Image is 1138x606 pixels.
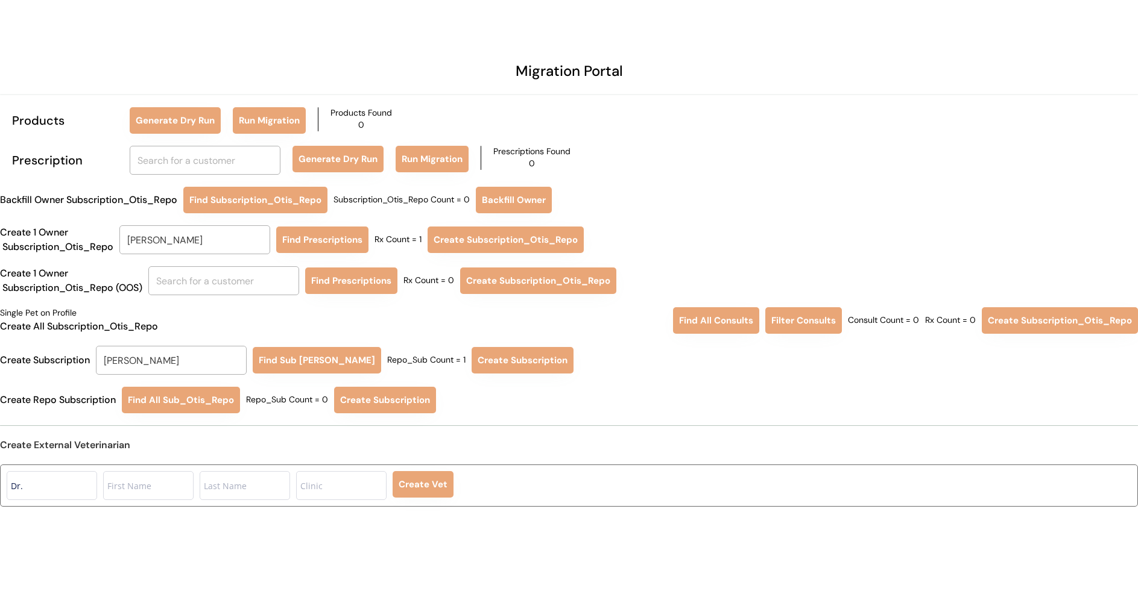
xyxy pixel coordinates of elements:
[305,267,397,294] button: Find Prescriptions
[925,314,976,326] div: Rx Count = 0
[96,346,247,375] input: Search for a customer
[387,354,466,366] div: Repo_Sub Count = 1
[122,387,240,413] button: Find All Sub_Otis_Repo
[296,471,387,500] input: Clinic
[529,158,535,170] div: 0
[333,194,470,206] div: Subscription_Otis_Repo Count = 0
[130,107,221,134] button: Generate Dry Run
[233,107,306,134] button: Run Migration
[472,347,574,373] button: Create Subscription
[982,307,1138,334] button: Create Subscription_Otis_Repo
[292,146,384,172] button: Generate Dry Run
[12,111,118,130] div: Products
[103,471,194,500] input: First Name
[183,187,327,213] button: Find Subscription_Otis_Repo
[276,226,368,253] button: Find Prescriptions
[375,234,422,246] div: Rx Count = 1
[403,275,454,287] div: Rx Count = 0
[200,471,290,500] input: Last Name
[358,119,364,131] div: 0
[460,267,616,294] button: Create Subscription_Otis_Repo
[12,151,118,169] div: Prescription
[765,307,842,334] button: Filter Consults
[7,471,97,500] input: Title
[334,387,436,413] button: Create Subscription
[396,146,469,172] button: Run Migration
[493,146,571,158] div: Prescriptions Found
[130,146,280,175] input: Search for a customer
[253,347,381,373] button: Find Sub [PERSON_NAME]
[516,60,623,82] div: Migration Portal
[330,107,392,119] div: Products Found
[119,225,270,254] input: Search for a customer
[428,226,584,253] button: Create Subscription_Otis_Repo
[148,266,299,295] input: Search for a customer
[393,471,454,498] button: Create Vet
[476,187,552,213] button: Backfill Owner
[246,394,328,406] div: Repo_Sub Count = 0
[673,307,759,334] button: Find All Consults
[848,314,919,326] div: Consult Count = 0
